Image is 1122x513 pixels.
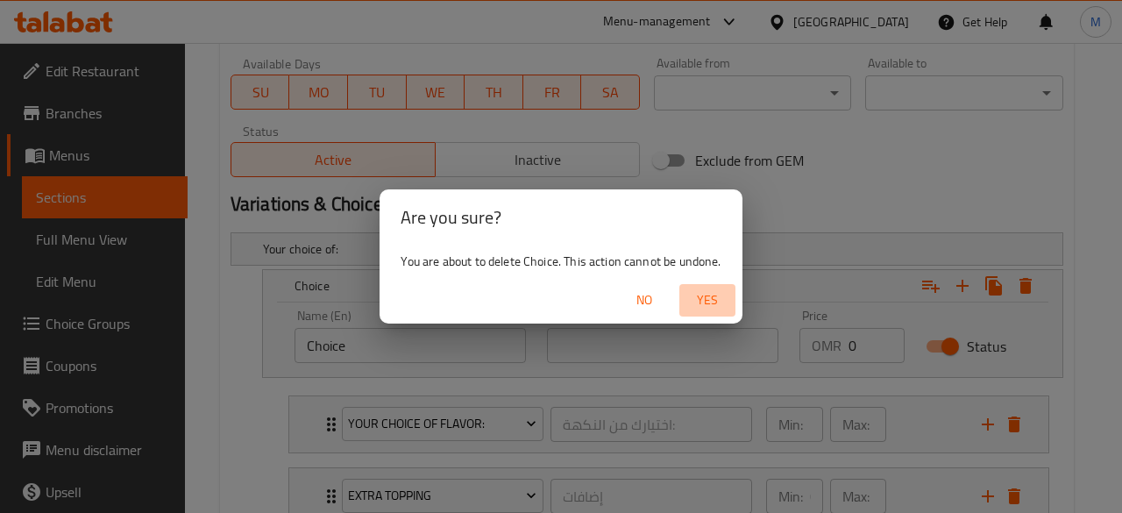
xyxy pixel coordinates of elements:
[679,284,735,317] button: Yes
[616,284,672,317] button: No
[380,246,742,277] div: You are about to delete Choice. This action cannot be undone.
[623,289,665,311] span: No
[686,289,728,311] span: Yes
[401,203,721,232] h2: Are you sure?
